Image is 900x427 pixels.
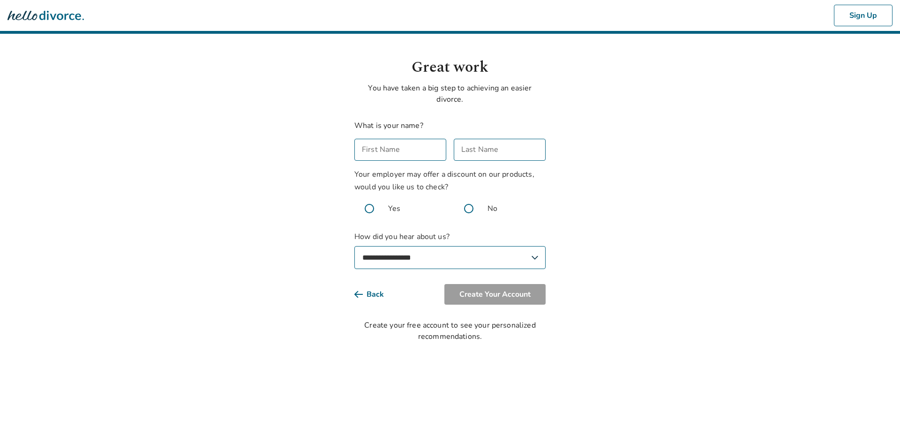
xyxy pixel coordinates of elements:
label: What is your name? [354,120,423,131]
span: Your employer may offer a discount on our products, would you like us to check? [354,169,534,192]
button: Sign Up [834,5,892,26]
div: Create your free account to see your personalized recommendations. [354,320,546,342]
button: Create Your Account [444,284,546,305]
p: You have taken a big step to achieving an easier divorce. [354,82,546,105]
label: How did you hear about us? [354,231,546,269]
button: Back [354,284,399,305]
span: Yes [388,203,400,214]
select: How did you hear about us? [354,246,546,269]
span: No [487,203,497,214]
iframe: Chat Widget [853,382,900,427]
h1: Great work [354,56,546,79]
